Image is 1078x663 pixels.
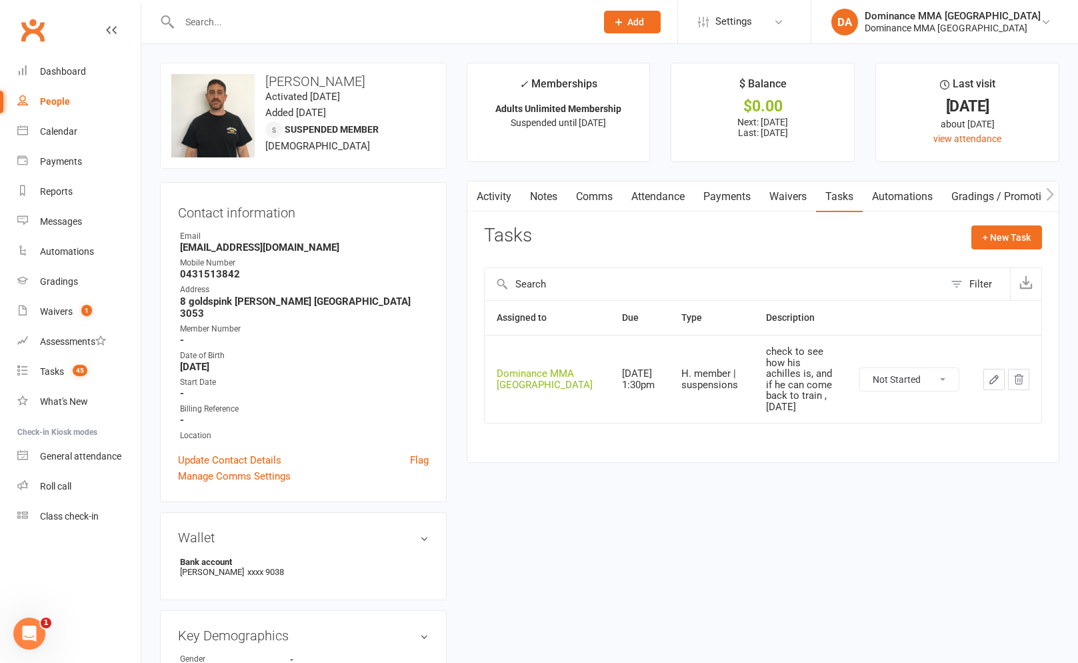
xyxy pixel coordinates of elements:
[180,430,429,442] div: Location
[13,618,45,650] iframe: Intercom live chat
[17,297,141,327] a: Waivers 1
[265,140,370,152] span: [DEMOGRAPHIC_DATA]
[17,237,141,267] a: Automations
[17,357,141,387] a: Tasks 45
[715,7,752,37] span: Settings
[739,75,787,99] div: $ Balance
[17,117,141,147] a: Calendar
[41,618,51,628] span: 1
[178,468,291,484] a: Manage Comms Settings
[622,368,657,390] div: [DATE] 1:30pm
[17,267,141,297] a: Gradings
[485,301,611,335] th: Assigned to
[681,368,742,390] div: H. member | suspensions
[669,301,754,335] th: Type
[178,555,429,579] li: [PERSON_NAME]
[567,181,622,212] a: Comms
[888,99,1047,113] div: [DATE]
[180,350,429,362] div: Date of Birth
[40,186,73,197] div: Reports
[180,283,429,296] div: Address
[754,301,847,335] th: Description
[766,346,835,412] div: check to see how his achilles is, and if he can come back to train , [DATE]
[17,327,141,357] a: Assessments
[40,336,106,347] div: Assessments
[171,74,255,157] img: image1674111509.png
[265,91,340,103] time: Activated [DATE]
[180,323,429,336] div: Member Number
[969,276,992,292] div: Filter
[178,452,281,468] a: Update Contact Details
[521,181,567,212] a: Notes
[622,181,694,212] a: Attendance
[627,17,644,27] span: Add
[40,396,88,407] div: What's New
[497,368,599,390] div: Dominance MMA [GEOGRAPHIC_DATA]
[17,387,141,417] a: What's New
[180,241,429,253] strong: [EMAIL_ADDRESS][DOMAIN_NAME]
[888,117,1047,131] div: about [DATE]
[865,10,1041,22] div: Dominance MMA [GEOGRAPHIC_DATA]
[467,181,521,212] a: Activity
[17,57,141,87] a: Dashboard
[175,13,587,31] input: Search...
[17,87,141,117] a: People
[17,502,141,532] a: Class kiosk mode
[485,268,944,300] input: Search
[17,207,141,237] a: Messages
[40,126,77,137] div: Calendar
[180,334,429,346] strong: -
[17,472,141,502] a: Roll call
[180,257,429,269] div: Mobile Number
[40,216,82,227] div: Messages
[40,366,64,377] div: Tasks
[73,365,87,376] span: 45
[178,628,429,643] h3: Key Demographics
[410,452,429,468] a: Flag
[265,107,326,119] time: Added [DATE]
[180,361,429,373] strong: [DATE]
[519,78,528,91] i: ✓
[40,451,121,462] div: General attendance
[180,557,422,567] strong: Bank account
[604,11,661,33] button: Add
[40,481,71,492] div: Roll call
[40,96,70,107] div: People
[865,22,1041,34] div: Dominance MMA [GEOGRAPHIC_DATA]
[40,66,86,77] div: Dashboard
[831,9,858,35] div: DA
[40,156,82,167] div: Payments
[17,442,141,472] a: General attendance kiosk mode
[180,403,429,416] div: Billing Reference
[180,376,429,389] div: Start Date
[944,268,1010,300] button: Filter
[40,511,99,522] div: Class check-in
[760,181,816,212] a: Waivers
[694,181,760,212] a: Payments
[180,268,429,280] strong: 0431513842
[683,99,842,113] div: $0.00
[178,200,429,220] h3: Contact information
[683,117,842,138] p: Next: [DATE] Last: [DATE]
[971,225,1042,249] button: + New Task
[17,147,141,177] a: Payments
[863,181,942,212] a: Automations
[16,13,49,47] a: Clubworx
[484,225,532,246] h3: Tasks
[40,306,73,317] div: Waivers
[180,295,429,319] strong: 8 goldspink [PERSON_NAME] [GEOGRAPHIC_DATA] 3053
[495,103,621,114] strong: Adults Unlimited Membership
[171,74,435,89] h3: [PERSON_NAME]
[933,133,1001,144] a: view attendance
[610,301,669,335] th: Due
[940,75,995,99] div: Last visit
[180,414,429,426] strong: -
[519,75,597,100] div: Memberships
[180,388,429,400] strong: -
[178,530,429,545] h3: Wallet
[942,181,1068,212] a: Gradings / Promotions
[816,181,863,212] a: Tasks
[247,567,284,577] span: xxxx 9038
[40,246,94,257] div: Automations
[40,276,78,287] div: Gradings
